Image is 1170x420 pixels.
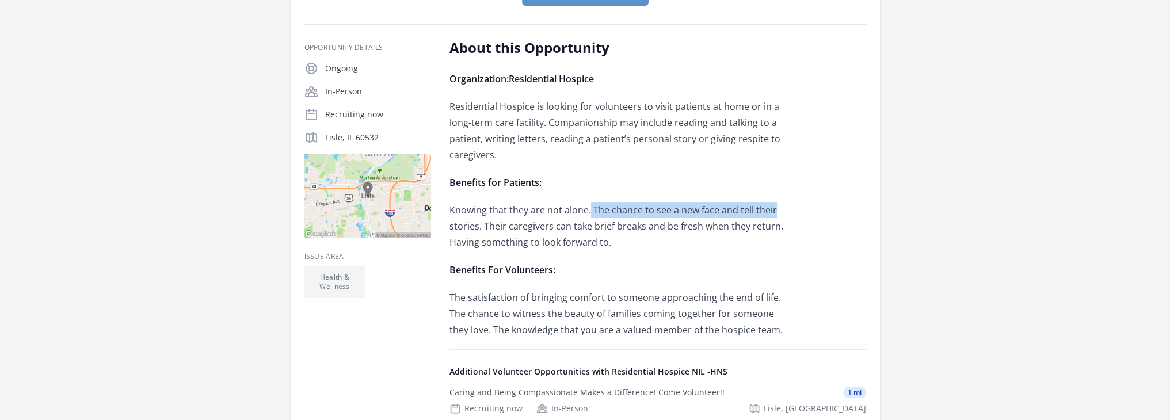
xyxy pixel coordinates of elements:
p: Ongoing [325,63,431,74]
li: Health & Wellness [304,266,365,298]
span: Knowing that they are not alone. The chance to see a new face and tell their stories. Their careg... [449,204,783,249]
span: Benefits For Volunteers: [449,264,555,276]
h3: Issue area [304,252,431,261]
span: Lisle, [GEOGRAPHIC_DATA] [764,403,866,414]
img: Map [304,154,431,238]
p: Lisle, IL 60532 [325,132,431,143]
p: Recruiting now [325,109,431,120]
h2: About this Opportunity [449,39,786,57]
span: 1 mi [843,387,866,398]
h3: Opportunity Details [304,43,431,52]
div: Recruiting now [449,403,523,414]
span: Residential Hospice [509,72,594,85]
p: In-Person [325,86,431,97]
div: In-Person [536,403,588,414]
span: Benefits for Patients: [449,176,542,189]
span: Residential Hospice is looking for volunteers to visit patients at home or in a long-term care fa... [449,100,780,161]
span: The satisfaction of bringing comfort to someone approaching the end of life. The chance to witnes... [449,291,783,336]
span: Organization: [449,72,594,85]
div: Caring and Being Compassionate Makes a Difference! Come Volunteer!! [449,387,725,398]
h4: Additional Volunteer Opportunities with Residential Hospice NIL -HNS [449,366,866,377]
